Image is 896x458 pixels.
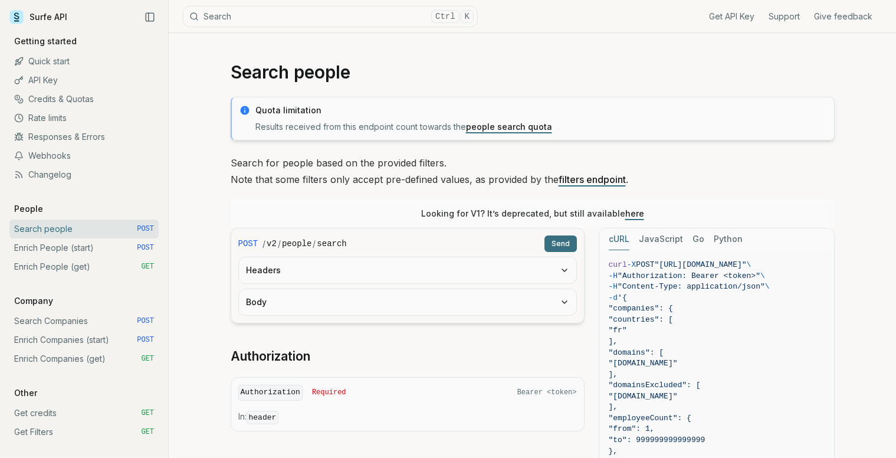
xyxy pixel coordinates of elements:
button: JavaScript [639,228,683,250]
span: GET [141,427,154,437]
kbd: Ctrl [431,10,460,23]
span: POST [137,316,154,326]
a: Search Companies POST [9,312,159,331]
a: people search quota [466,122,552,132]
span: Bearer <token> [517,388,577,397]
a: Authorization [231,348,310,365]
span: \ [760,271,765,280]
a: Webhooks [9,146,159,165]
span: POST [137,335,154,345]
a: Credits & Quotas [9,90,159,109]
a: Rate limits [9,109,159,127]
a: Get API Key [709,11,754,22]
code: v2 [267,238,277,250]
span: }, [609,447,618,456]
a: Support [769,11,800,22]
kbd: K [461,10,474,23]
span: "[DOMAIN_NAME]" [609,359,678,368]
a: Get Filters GET [9,423,159,441]
span: -X [627,260,636,269]
p: Other [9,387,42,399]
p: People [9,203,48,215]
a: Quick start [9,52,159,71]
h1: Search people [231,61,835,83]
button: Body [239,289,576,315]
a: Enrich People (start) POST [9,238,159,257]
p: Getting started [9,35,81,47]
button: Send [544,235,577,252]
span: "Content-Type: application/json" [618,282,765,291]
button: Collapse Sidebar [141,8,159,26]
p: Results received from this endpoint count towards the [255,121,827,133]
p: Company [9,295,58,307]
span: ], [609,403,618,411]
span: Required [312,388,346,397]
a: Surfe API [9,8,67,26]
span: "countries": [ [609,315,673,324]
p: Quota limitation [255,104,827,116]
span: "[URL][DOMAIN_NAME]" [655,260,747,269]
span: POST [238,238,258,250]
a: Search people POST [9,220,159,238]
a: Enrich Companies (start) POST [9,331,159,349]
span: POST [137,243,154,253]
button: Headers [239,257,576,283]
a: API Key [9,71,159,90]
span: / [262,238,265,250]
a: Enrich Companies (get) GET [9,349,159,368]
span: -H [609,282,618,291]
span: "domains": [ [609,348,664,357]
button: SearchCtrlK [183,6,478,27]
span: "to": 999999999999999 [609,436,705,444]
a: Responses & Errors [9,127,159,146]
button: Go [692,228,704,250]
a: here [625,208,644,218]
span: "[DOMAIN_NAME]" [609,392,678,401]
p: Looking for V1? It’s deprecated, but still available [421,208,644,220]
span: "domainsExcluded": [ [609,381,701,390]
span: '{ [618,293,627,302]
span: \ [765,282,770,291]
span: "Authorization: Bearer <token>" [618,271,760,280]
span: / [313,238,316,250]
a: Give feedback [814,11,872,22]
span: ], [609,370,618,379]
span: "companies": { [609,304,673,313]
span: GET [141,262,154,271]
code: people [282,238,311,250]
span: curl [609,260,627,269]
a: Enrich People (get) GET [9,257,159,276]
p: Search for people based on the provided filters. Note that some filters only accept pre-defined v... [231,155,835,188]
code: header [247,411,279,424]
a: Changelog [9,165,159,184]
code: search [317,238,346,250]
code: Authorization [238,385,303,401]
span: ], [609,337,618,346]
p: In: [238,411,577,424]
span: "from": 1, [609,424,655,433]
span: -d [609,293,618,302]
a: filters endpoint [559,174,626,185]
span: POST [137,224,154,234]
span: -H [609,271,618,280]
span: "employeeCount": { [609,414,691,423]
span: \ [747,260,751,269]
button: cURL [609,228,629,250]
span: POST [636,260,654,269]
span: GET [141,408,154,418]
a: Get credits GET [9,404,159,423]
span: "fr" [609,326,627,335]
span: GET [141,354,154,364]
span: / [278,238,281,250]
button: Python [714,228,743,250]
